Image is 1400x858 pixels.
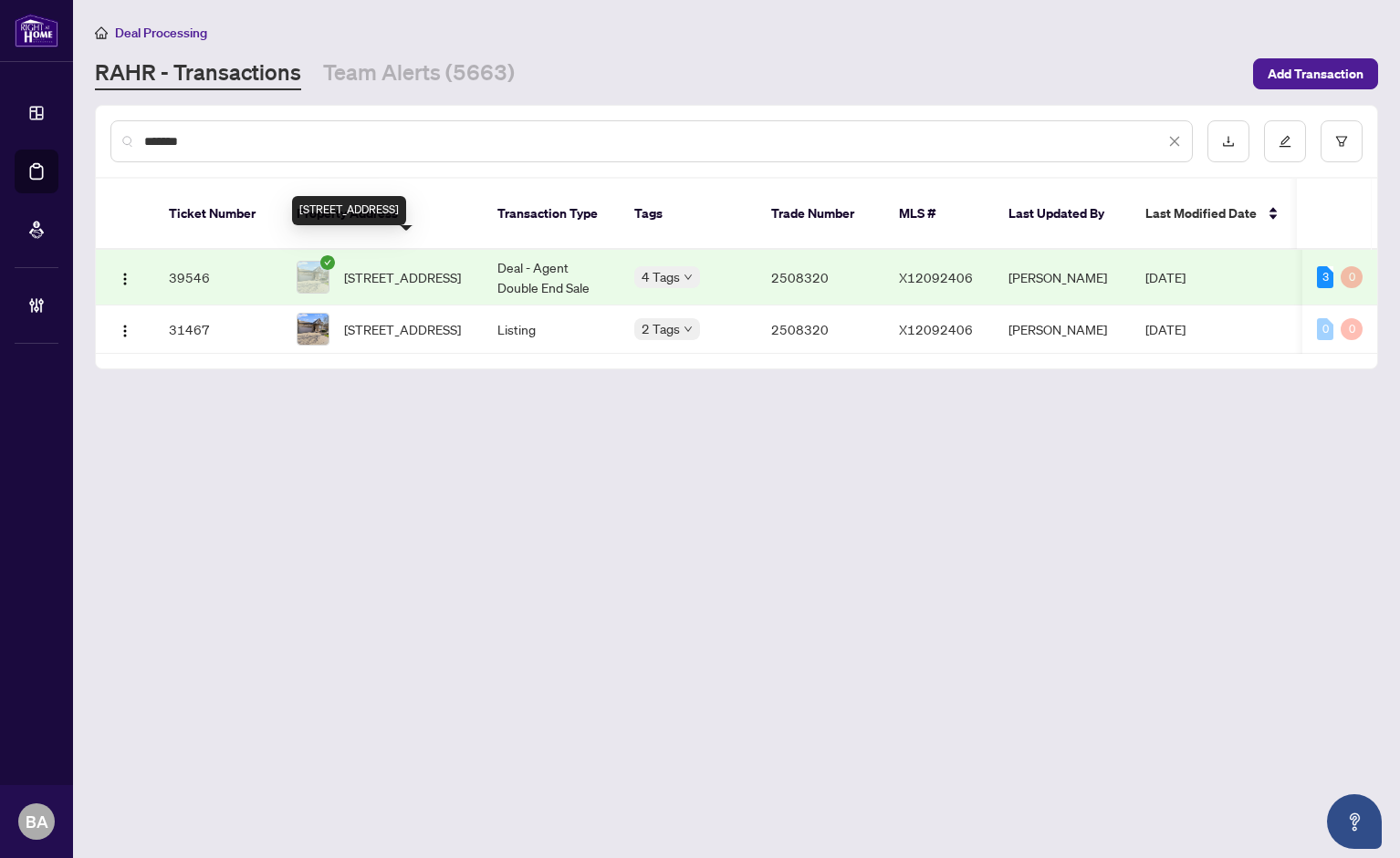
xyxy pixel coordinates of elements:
[110,263,140,292] button: Logo
[118,272,132,286] img: Logo
[154,250,282,305] td: 39546
[684,325,693,334] span: down
[15,14,58,47] img: logo
[899,269,973,285] span: X12092406
[344,319,461,339] span: [STREET_ADDRESS]
[884,179,994,250] th: MLS #
[757,305,884,354] td: 2508320
[115,25,207,41] span: Deal Processing
[1264,120,1306,162] button: edit
[1279,135,1291,148] span: edit
[1341,318,1363,340] div: 0
[483,250,620,305] td: Deal - Agent Double End Sale
[1222,135,1235,148] span: download
[344,267,461,287] span: [STREET_ADDRESS]
[1145,203,1257,223] span: Last Modified Date
[1131,179,1295,250] th: Last Modified Date
[483,305,620,354] td: Listing
[1145,269,1186,285] span: [DATE]
[320,255,335,270] span: check-circle
[1321,120,1363,162] button: filter
[1145,321,1186,337] span: [DATE]
[298,262,329,293] img: thumbnail-img
[757,179,884,250] th: Trade Number
[154,179,282,250] th: Ticket Number
[282,179,483,250] th: Property Address
[118,324,132,338] img: Logo
[620,179,757,250] th: Tags
[1253,58,1378,89] button: Add Transaction
[298,314,329,345] img: thumbnail-img
[642,318,680,339] span: 2 Tags
[323,57,515,90] a: Team Alerts (5663)
[1317,318,1333,340] div: 0
[110,315,140,344] button: Logo
[1341,266,1363,288] div: 0
[483,179,620,250] th: Transaction Type
[899,321,973,337] span: X12092406
[994,250,1131,305] td: [PERSON_NAME]
[757,250,884,305] td: 2508320
[1327,794,1382,849] button: Open asap
[684,273,693,282] span: down
[642,266,680,287] span: 4 Tags
[994,305,1131,354] td: [PERSON_NAME]
[1207,120,1249,162] button: download
[95,57,301,90] a: RAHR - Transactions
[1168,135,1181,148] span: close
[1335,135,1348,148] span: filter
[1268,59,1363,88] span: Add Transaction
[95,26,108,39] span: home
[26,809,48,834] span: BA
[1317,266,1333,288] div: 3
[154,305,282,354] td: 31467
[994,179,1131,250] th: Last Updated By
[292,196,406,225] div: [STREET_ADDRESS]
